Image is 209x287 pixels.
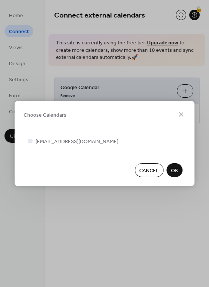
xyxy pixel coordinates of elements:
[171,167,178,175] span: OK
[35,138,118,146] span: [EMAIL_ADDRESS][DOMAIN_NAME]
[24,111,66,119] span: Choose Calendars
[166,163,183,177] button: OK
[135,163,163,177] button: Cancel
[139,167,159,175] span: Cancel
